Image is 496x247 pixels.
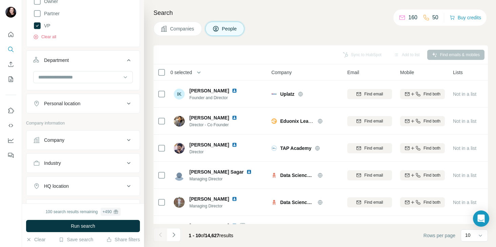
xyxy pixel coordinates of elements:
button: My lists [5,73,16,85]
span: Managing Director [189,176,260,182]
span: Company [271,69,292,76]
p: 160 [408,14,417,22]
span: of [201,233,205,238]
span: Find email [364,118,383,124]
img: LinkedIn logo [246,169,252,175]
span: [PERSON_NAME] [189,114,229,121]
button: Run search [26,220,140,232]
span: Managing Director [189,203,245,209]
span: results [189,233,233,238]
img: Logo of Uplatz [271,91,277,97]
img: Avatar [174,170,185,181]
button: Find email [347,89,392,99]
button: Personal location [26,95,140,112]
button: Department [26,52,140,71]
img: LinkedIn logo [232,223,237,228]
div: Company [44,137,64,143]
button: Buy credits [450,13,481,22]
img: Logo of TAP Academy [271,145,277,151]
p: Company information [26,120,140,126]
img: Logo of Data Science Dojo [271,173,277,178]
span: Find both [423,118,440,124]
p: 50 [432,14,438,22]
button: Find both [400,197,445,207]
button: Use Surfe API [5,119,16,132]
button: HQ location [26,178,140,194]
span: [PERSON_NAME] [189,87,229,94]
span: Run search [71,223,95,229]
div: Personal location [44,100,80,107]
img: LinkedIn logo [232,196,237,202]
img: LinkedIn logo [232,88,237,93]
img: LinkedIn logo [232,142,237,148]
span: Not in a list [453,118,476,124]
img: Avatar [174,116,185,127]
span: 1 - 10 [189,233,201,238]
button: Company [26,132,140,148]
button: Feedback [5,149,16,161]
span: [PERSON_NAME] [189,141,229,148]
button: Clear all [33,34,56,40]
h4: Search [153,8,488,18]
span: [PERSON_NAME] Sagar [189,169,244,175]
button: Find email [347,143,392,153]
span: Find email [364,172,383,178]
span: Partner [41,10,60,17]
button: Quick start [5,28,16,41]
button: Industry [26,155,140,171]
span: Companies [170,25,195,32]
span: Find email [364,199,383,205]
div: Department [44,57,69,64]
span: Not in a list [453,173,476,178]
span: Data Science Dojo [280,199,314,206]
img: Logo of Eduonix Learning Solution [271,118,277,124]
span: People [222,25,237,32]
span: Eduonix Learning Solution [280,118,340,124]
button: Navigate to next page [167,228,181,242]
button: Annual revenue ($) [26,201,140,217]
span: [PERSON_NAME] [189,196,229,202]
button: Enrich CSV [5,58,16,70]
div: IK [174,89,185,99]
button: Find both [400,143,445,153]
button: Save search [59,236,93,243]
img: LinkedIn logo [232,115,237,120]
span: Rows per page [423,232,455,239]
div: Open Intercom Messenger [473,210,489,227]
span: Mobile [400,69,414,76]
img: Avatar [174,143,185,154]
span: Find both [423,91,440,97]
span: [PERSON_NAME] [189,222,229,229]
img: Avatar [5,7,16,18]
button: Find both [400,116,445,126]
img: Logo of Data Science Dojo [271,200,277,205]
span: Find both [423,172,440,178]
button: Dashboard [5,134,16,147]
span: Not in a list [453,145,476,151]
div: 100 search results remaining [45,208,120,216]
div: HQ location [44,183,69,189]
button: Use Surfe on LinkedIn [5,105,16,117]
span: Data Science Dojo [280,172,314,179]
span: Email [347,69,359,76]
span: Founder and Director [189,95,245,101]
span: Not in a list [453,200,476,205]
span: 14,627 [205,233,220,238]
span: Find both [423,145,440,151]
button: Find email [347,116,392,126]
button: Find email [347,170,392,180]
img: Avatar [174,224,185,235]
img: Avatar [174,197,185,208]
button: Find both [400,170,445,180]
span: Not in a list [453,91,476,97]
button: Find email [347,197,392,207]
button: Find both [400,89,445,99]
span: Lists [453,69,463,76]
span: Find email [364,145,383,151]
span: 0 selected [170,69,192,76]
span: TAP Academy [280,145,311,152]
span: Director - Co Founder [189,122,245,128]
span: Uplatz [280,91,294,97]
div: + 490 [103,209,112,215]
p: 10 [465,232,471,239]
